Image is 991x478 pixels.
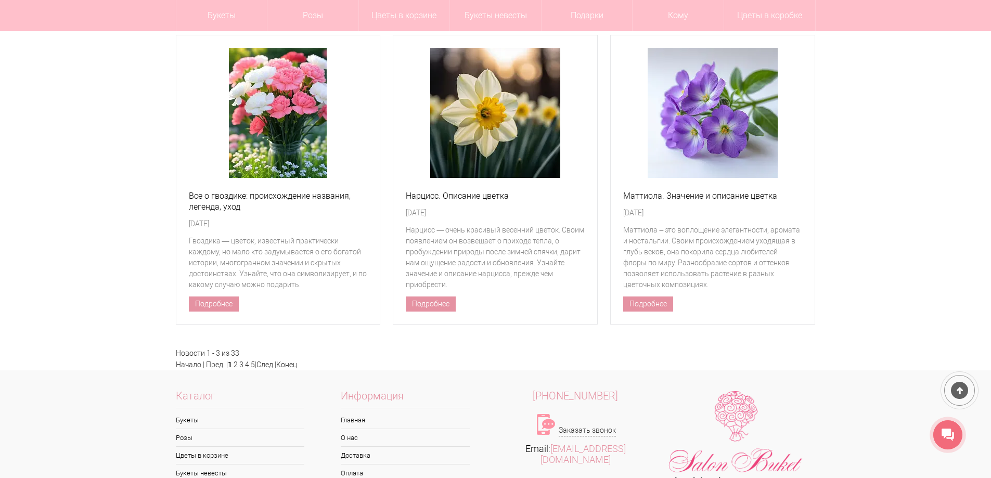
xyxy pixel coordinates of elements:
[176,391,305,408] span: Каталог
[341,429,470,446] a: О нас
[406,190,585,201] a: Нарцисс. Описание цветка
[245,360,249,369] a: 4
[559,425,616,436] a: Заказать звонок
[540,443,626,465] a: [EMAIL_ADDRESS][DOMAIN_NAME]
[430,48,560,178] img: Нарцисс. Описание цветка
[176,447,305,464] a: Цветы в корзине
[341,391,470,408] span: Информация
[533,390,618,402] span: [PHONE_NUMBER]
[406,208,585,218] div: [DATE]
[189,190,368,212] a: Все о гвоздике: происхождение названия, легенда, уход
[648,48,778,178] img: Маттиола. Значение и описание цветка
[239,360,243,369] a: 3
[623,225,802,290] div: Маттиола – это воплощение элегантности, аромата и ностальгии. Своим происхождением уходящая в глу...
[176,349,239,357] font: Новости 1 - 3 из 33
[668,391,803,476] img: Цветы Нижний Новгород
[623,190,802,201] a: Маттиола. Значение и описание цветка
[189,218,368,229] div: [DATE]
[406,296,456,312] a: Подробнее
[341,411,470,429] a: Главная
[623,296,673,312] a: Подробнее
[176,360,297,369] font: Начало | Пред. | | |
[251,360,255,369] a: 5
[189,296,239,312] a: Подробнее
[176,429,305,446] a: Розы
[234,360,238,369] a: 2
[496,443,656,465] div: Email:
[496,391,656,402] a: [PHONE_NUMBER]
[341,447,470,464] a: Доставка
[276,360,297,369] a: Конец
[623,208,802,218] div: [DATE]
[256,360,275,369] a: След.
[229,48,327,178] img: Все о гвоздике: происхождение названия, легенда, уход
[228,359,232,369] b: 1
[189,236,368,290] div: Гвоздика — цветок, известный практически каждому, но мало кто задумывается о его богатой истории,...
[406,225,585,290] div: Нарцисс — очень красивый весенний цветок. Своим появлением он возвещает о приходе тепла, о пробуж...
[176,411,305,429] a: Букеты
